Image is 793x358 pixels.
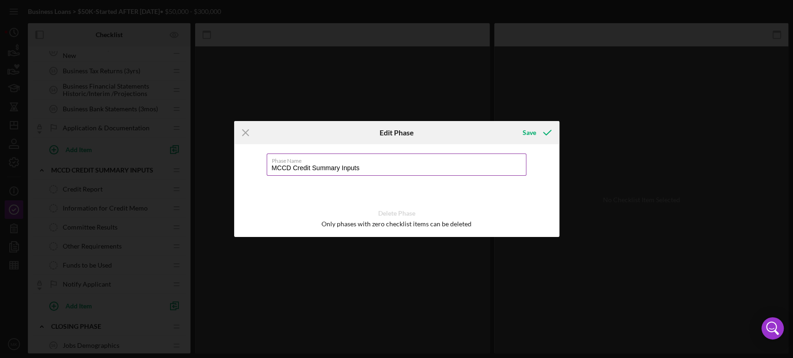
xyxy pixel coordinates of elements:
[513,123,559,142] button: Save
[374,206,420,220] button: Delete Phase
[379,128,413,137] h6: Edit Phase
[378,206,415,220] div: Delete Phase
[272,154,526,164] label: Phase Name
[321,220,472,228] div: Only phases with zero checklist items can be deleted
[522,123,536,142] div: Save
[761,317,784,339] div: Open Intercom Messenger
